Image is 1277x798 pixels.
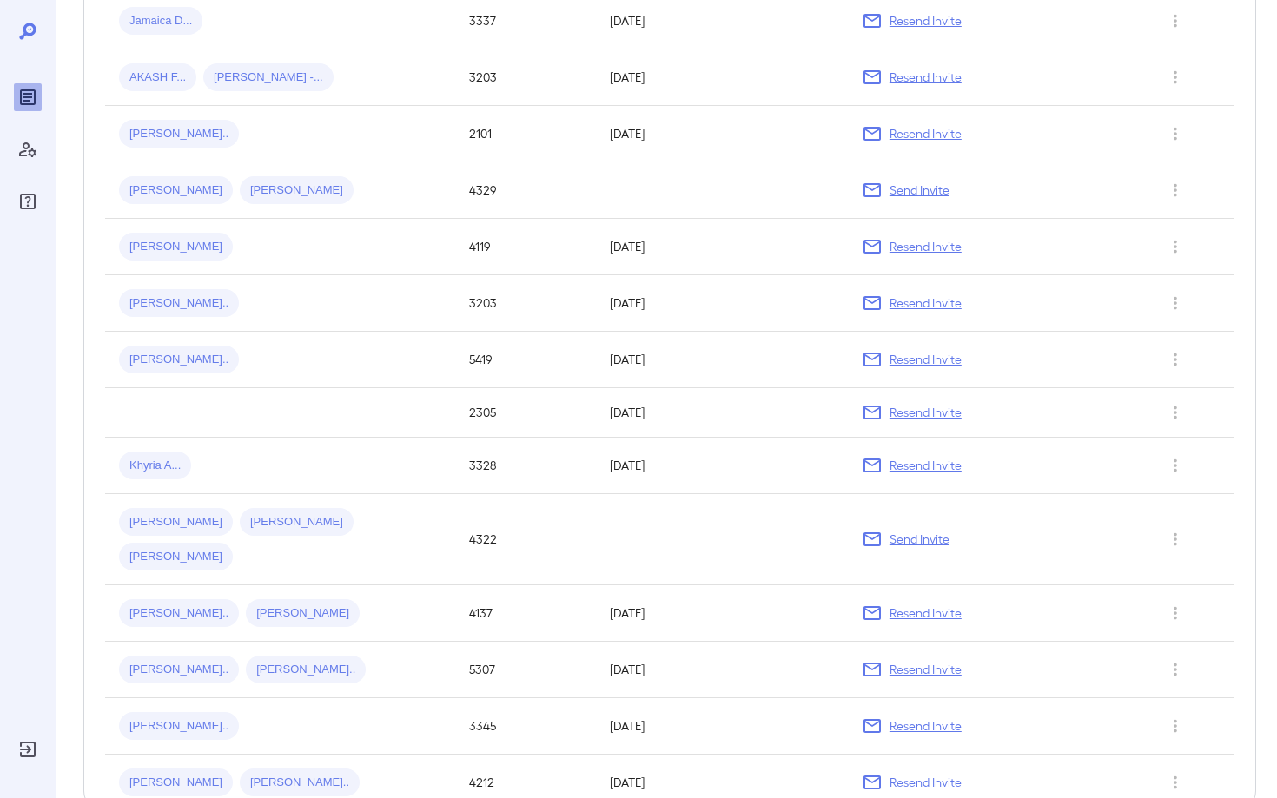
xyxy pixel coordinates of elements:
td: 3203 [455,49,595,106]
span: [PERSON_NAME] [119,239,233,255]
div: Reports [14,83,42,111]
span: [PERSON_NAME].. [119,295,239,312]
span: [PERSON_NAME] [119,775,233,791]
td: 3345 [455,698,595,755]
td: [DATE] [596,275,848,332]
td: [DATE] [596,642,848,698]
p: Send Invite [890,181,949,199]
button: Row Actions [1161,120,1189,148]
td: 2305 [455,388,595,438]
button: Row Actions [1161,712,1189,740]
button: Row Actions [1161,176,1189,204]
td: [DATE] [596,332,848,388]
p: Resend Invite [890,604,962,622]
td: [DATE] [596,219,848,275]
div: Log Out [14,735,42,763]
td: 3328 [455,438,595,494]
td: 4322 [455,494,595,585]
div: FAQ [14,188,42,215]
button: Row Actions [1161,399,1189,426]
td: 2101 [455,106,595,162]
span: [PERSON_NAME] [119,514,233,531]
span: [PERSON_NAME] [240,182,354,199]
span: [PERSON_NAME].. [119,352,239,368]
td: 5419 [455,332,595,388]
td: 5307 [455,642,595,698]
button: Row Actions [1161,452,1189,479]
td: [DATE] [596,49,848,106]
button: Row Actions [1161,768,1189,796]
td: [DATE] [596,438,848,494]
span: AKASH F... [119,69,196,86]
td: [DATE] [596,585,848,642]
button: Row Actions [1161,346,1189,373]
td: 4329 [455,162,595,219]
p: Resend Invite [890,238,962,255]
p: Resend Invite [890,717,962,735]
span: Khyria A... [119,458,191,474]
p: Resend Invite [890,457,962,474]
div: Manage Users [14,135,42,163]
span: [PERSON_NAME].. [119,662,239,678]
td: 4137 [455,585,595,642]
span: [PERSON_NAME] [246,605,360,622]
button: Row Actions [1161,233,1189,261]
span: [PERSON_NAME].. [119,605,239,622]
span: [PERSON_NAME].. [119,718,239,735]
td: [DATE] [596,106,848,162]
p: Resend Invite [890,12,962,30]
button: Row Actions [1161,525,1189,553]
span: [PERSON_NAME].. [240,775,360,791]
td: [DATE] [596,388,848,438]
span: [PERSON_NAME] [240,514,354,531]
p: Resend Invite [890,661,962,678]
span: [PERSON_NAME].. [246,662,366,678]
button: Row Actions [1161,7,1189,35]
button: Row Actions [1161,63,1189,91]
p: Resend Invite [890,404,962,421]
p: Resend Invite [890,351,962,368]
td: [DATE] [596,698,848,755]
td: 4119 [455,219,595,275]
span: [PERSON_NAME] [119,549,233,565]
button: Row Actions [1161,289,1189,317]
p: Resend Invite [890,125,962,142]
td: 3203 [455,275,595,332]
button: Row Actions [1161,656,1189,683]
button: Row Actions [1161,599,1189,627]
p: Resend Invite [890,774,962,791]
p: Resend Invite [890,69,962,86]
p: Resend Invite [890,294,962,312]
span: [PERSON_NAME].. [119,126,239,142]
p: Send Invite [890,531,949,548]
span: Jamaica D... [119,13,202,30]
span: [PERSON_NAME] [119,182,233,199]
span: [PERSON_NAME] -... [203,69,334,86]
